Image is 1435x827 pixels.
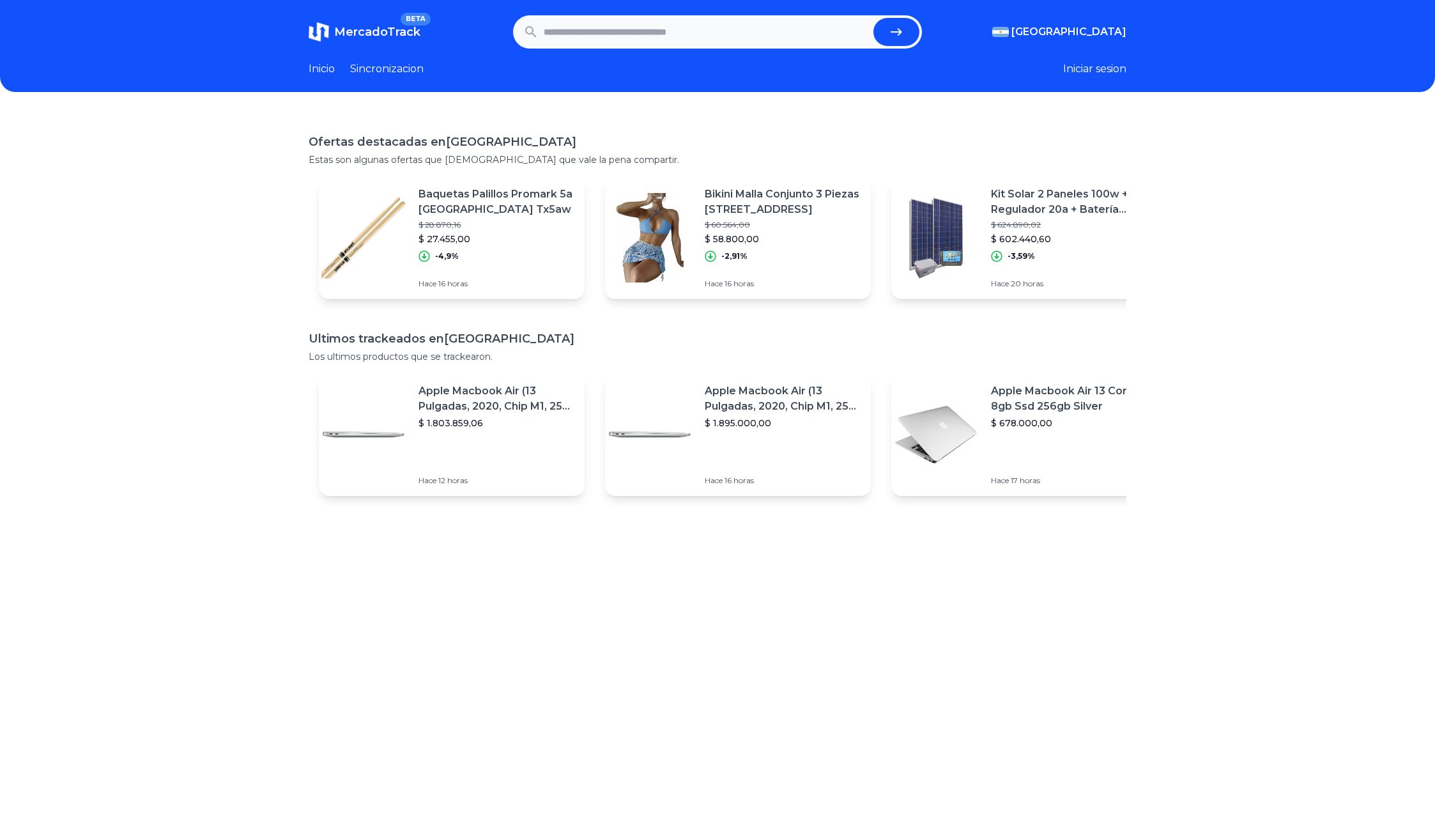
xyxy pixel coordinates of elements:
p: -4,9% [435,251,459,261]
p: Hace 16 horas [705,279,861,289]
a: Featured imageKit Solar 2 Paneles 100w + Regulador 20a + Batería 12x100 Ah$ 624.890,02$ 602.440,6... [891,176,1157,299]
p: Kit Solar 2 Paneles 100w + Regulador 20a + Batería 12x100 Ah [991,187,1147,217]
span: MercadoTrack [334,25,420,39]
button: [GEOGRAPHIC_DATA] [992,24,1126,40]
img: Featured image [605,390,694,479]
h1: Ultimos trackeados en [GEOGRAPHIC_DATA] [309,330,1126,348]
p: $ 1.895.000,00 [705,417,861,429]
p: $ 58.800,00 [705,233,861,245]
p: $ 28.870,16 [418,220,574,230]
a: MercadoTrackBETA [309,22,420,42]
button: Iniciar sesion [1063,61,1126,77]
p: $ 1.803.859,06 [418,417,574,429]
p: $ 624.890,02 [991,220,1147,230]
span: [GEOGRAPHIC_DATA] [1011,24,1126,40]
a: Inicio [309,61,335,77]
p: $ 678.000,00 [991,417,1147,429]
p: Estas son algunas ofertas que [DEMOGRAPHIC_DATA] que vale la pena compartir. [309,153,1126,166]
a: Featured imageBikini Malla Conjunto 3 Piezas [STREET_ADDRESS]$ 60.564,00$ 58.800,00-2,91%Hace 16 ... [605,176,871,299]
p: Apple Macbook Air 13 Core I5 8gb Ssd 256gb Silver [991,383,1147,414]
a: Featured imageApple Macbook Air (13 Pulgadas, 2020, Chip M1, 256 Gb De Ssd, 8 Gb De Ram) - Plata$... [605,373,871,496]
p: Hace 16 horas [418,279,574,289]
a: Sincronizacion [350,61,424,77]
img: Featured image [319,390,408,479]
p: Baquetas Palillos Promark 5a [GEOGRAPHIC_DATA] Tx5aw [418,187,574,217]
span: BETA [401,13,431,26]
p: -2,91% [721,251,748,261]
p: Hace 20 horas [991,279,1147,289]
p: Bikini Malla Conjunto 3 Piezas [STREET_ADDRESS] [705,187,861,217]
img: MercadoTrack [309,22,329,42]
img: Argentina [992,27,1009,37]
a: Featured imageApple Macbook Air 13 Core I5 8gb Ssd 256gb Silver$ 678.000,00Hace 17 horas [891,373,1157,496]
p: Apple Macbook Air (13 Pulgadas, 2020, Chip M1, 256 Gb De Ssd, 8 Gb De Ram) - Plata [705,383,861,414]
h1: Ofertas destacadas en [GEOGRAPHIC_DATA] [309,133,1126,151]
a: Featured imageApple Macbook Air (13 Pulgadas, 2020, Chip M1, 256 Gb De Ssd, 8 Gb De Ram) - Plata$... [319,373,585,496]
p: -3,59% [1008,251,1035,261]
p: $ 27.455,00 [418,233,574,245]
p: Hace 17 horas [991,475,1147,486]
p: Apple Macbook Air (13 Pulgadas, 2020, Chip M1, 256 Gb De Ssd, 8 Gb De Ram) - Plata [418,383,574,414]
img: Featured image [605,193,694,282]
p: Hace 12 horas [418,475,574,486]
img: Featured image [891,390,981,479]
p: $ 602.440,60 [991,233,1147,245]
img: Featured image [891,193,981,282]
p: $ 60.564,00 [705,220,861,230]
p: Los ultimos productos que se trackearon. [309,350,1126,363]
a: Featured imageBaquetas Palillos Promark 5a [GEOGRAPHIC_DATA] Tx5aw$ 28.870,16$ 27.455,00-4,9%Hace... [319,176,585,299]
img: Featured image [319,193,408,282]
p: Hace 16 horas [705,475,861,486]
